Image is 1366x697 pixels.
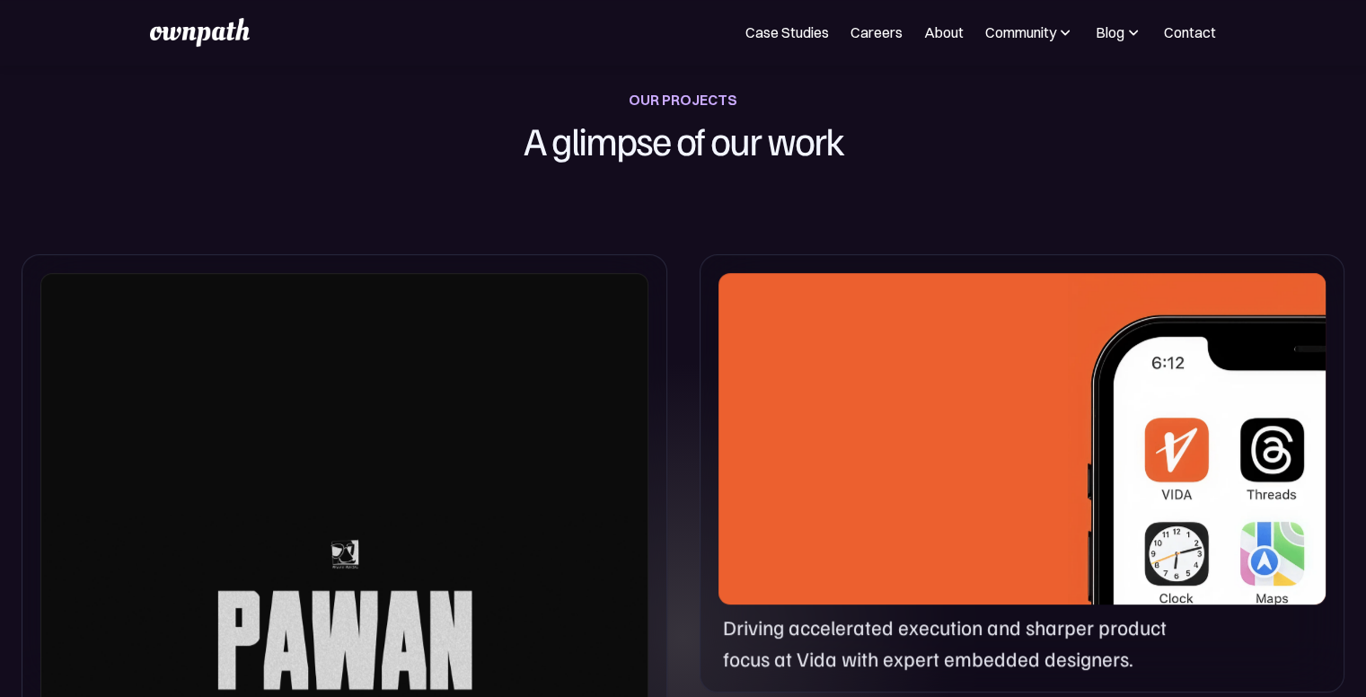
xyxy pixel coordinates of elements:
div: Community [985,22,1056,43]
div: OUR PROJECTS [629,87,737,112]
h1: A glimpse of our work [434,112,933,168]
a: Case Studies [745,22,829,43]
a: Contact [1164,22,1216,43]
div: Community [985,22,1074,43]
a: About [924,22,964,43]
div: Blog [1096,22,1124,43]
a: Careers [850,22,903,43]
p: Driving accelerated execution and sharper product focus at Vida with expert embedded designers. [723,612,1193,673]
div: Blog [1096,22,1142,43]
